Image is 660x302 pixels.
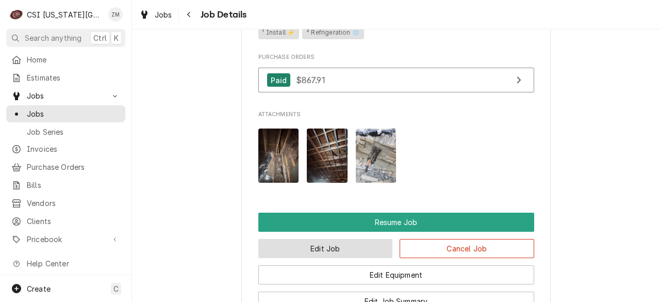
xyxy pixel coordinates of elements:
[258,213,534,232] div: Button Group Row
[6,69,125,86] a: Estimates
[27,108,120,119] span: Jobs
[258,129,299,183] img: VMT0ijXVRPGT3jp4hIUW
[27,144,120,154] span: Invoices
[155,9,172,20] span: Jobs
[27,72,120,83] span: Estimates
[267,73,291,87] div: Paid
[25,33,81,43] span: Search anything
[6,273,125,290] a: Go to What's New
[9,7,24,22] div: C
[258,53,534,98] div: Purchase Orders
[27,234,105,245] span: Pricebook
[113,283,119,294] span: C
[27,9,103,20] div: CSI [US_STATE][GEOGRAPHIC_DATA]
[27,126,120,137] span: Job Series
[258,213,534,232] button: Resume Job
[197,8,247,22] span: Job Details
[6,140,125,157] a: Invoices
[258,239,393,258] button: Edit Job
[108,7,123,22] div: Zach Masters's Avatar
[6,231,125,248] a: Go to Pricebook
[6,177,125,194] a: Bills
[258,27,300,39] span: ¹ Install ⚡️
[6,87,125,104] a: Go to Jobs
[6,255,125,272] a: Go to Help Center
[296,75,325,85] span: $867.91
[27,180,120,190] span: Bills
[6,123,125,140] a: Job Series
[302,27,364,39] span: ² Refrigeration ❄️
[27,258,119,269] span: Help Center
[307,129,348,183] img: ZoWD7t7RTYG1heBPxAF7
[258,68,534,93] a: View Purchase Order
[93,33,107,43] span: Ctrl
[27,54,120,65] span: Home
[27,162,120,172] span: Purchase Orders
[135,6,176,23] a: Jobs
[181,6,197,23] button: Navigate back
[400,239,534,258] button: Cancel Job
[258,110,534,119] span: Attachments
[27,90,105,101] span: Jobs
[114,33,119,43] span: K
[258,258,534,284] div: Button Group Row
[258,25,534,41] span: [object Object]
[9,7,24,22] div: CSI Kansas City's Avatar
[258,265,534,284] button: Edit Equipment
[108,7,123,22] div: ZM
[27,284,51,293] span: Create
[6,29,125,47] button: Search anythingCtrlK
[6,158,125,176] a: Purchase Orders
[356,129,397,183] img: bxRlQD39QYHKZO7Yexvx
[258,110,534,191] div: Attachments
[258,120,534,191] span: Attachments
[6,51,125,68] a: Home
[6,213,125,230] a: Clients
[258,53,534,61] span: Purchase Orders
[258,232,534,258] div: Button Group Row
[6,105,125,122] a: Jobs
[6,195,125,212] a: Vendors
[27,216,120,227] span: Clients
[27,198,120,209] span: Vendors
